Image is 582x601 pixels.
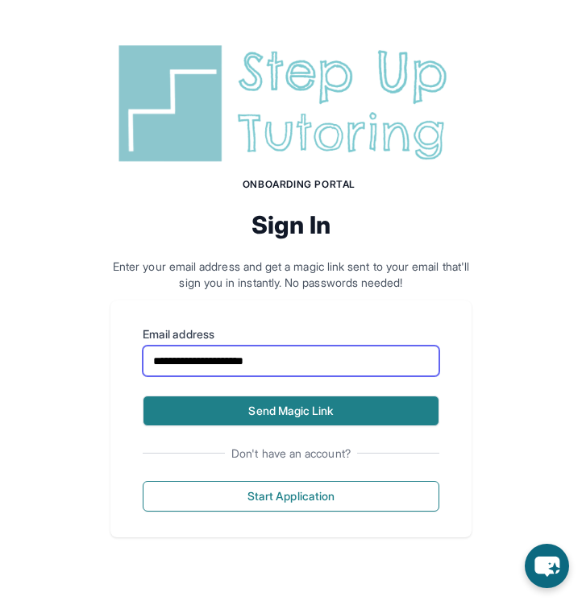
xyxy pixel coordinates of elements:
[143,481,439,512] button: Start Application
[110,210,472,239] h2: Sign In
[225,446,357,462] span: Don't have an account?
[110,39,472,168] img: Step Up Tutoring horizontal logo
[127,178,472,191] h1: Onboarding Portal
[143,326,439,342] label: Email address
[143,396,439,426] button: Send Magic Link
[525,544,569,588] button: chat-button
[110,259,472,291] p: Enter your email address and get a magic link sent to your email that'll sign you in instantly. N...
